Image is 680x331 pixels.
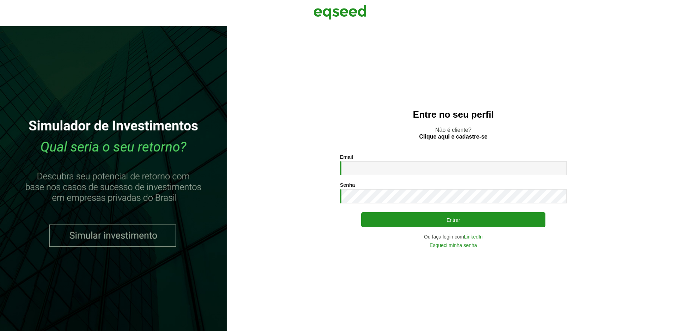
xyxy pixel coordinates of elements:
a: LinkedIn [464,234,483,239]
h2: Entre no seu perfil [241,110,666,120]
div: Ou faça login com [340,234,567,239]
label: Email [340,155,353,159]
a: Esqueci minha senha [430,243,477,248]
a: Clique aqui e cadastre-se [419,134,488,140]
p: Não é cliente? [241,127,666,140]
button: Entrar [361,212,545,227]
label: Senha [340,183,355,187]
img: EqSeed Logo [313,4,367,21]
